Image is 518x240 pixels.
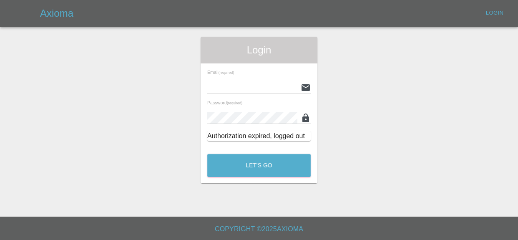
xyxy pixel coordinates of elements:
h6: Copyright © 2025 Axioma [7,223,511,235]
small: (required) [227,101,242,105]
div: Authorization expired, logged out [207,131,311,141]
h5: Axioma [40,7,73,20]
span: Password [207,100,242,105]
small: (required) [219,71,234,75]
a: Login [481,7,508,20]
button: Let's Go [207,154,311,177]
span: Login [207,43,311,57]
span: Email [207,70,234,75]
